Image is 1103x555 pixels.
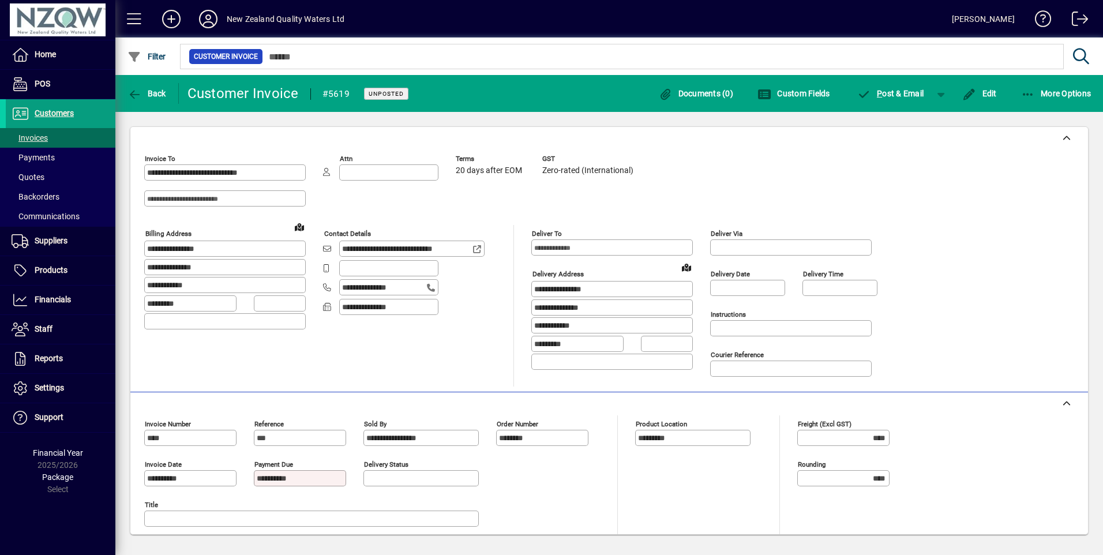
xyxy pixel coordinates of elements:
span: 20 days after EOM [456,166,522,175]
button: Add [153,9,190,29]
mat-label: Instructions [711,310,746,318]
span: Communications [12,212,80,221]
mat-label: Rounding [798,460,826,468]
span: Suppliers [35,236,67,245]
button: Profile [190,9,227,29]
a: Support [6,403,115,432]
span: Filter [127,52,166,61]
a: Payments [6,148,115,167]
span: Payments [12,153,55,162]
a: Settings [6,374,115,403]
span: Invoices [12,133,48,142]
mat-label: Attn [340,155,352,163]
mat-label: Sold by [364,420,387,428]
div: [PERSON_NAME] [952,10,1015,28]
span: Custom Fields [757,89,830,98]
span: Staff [35,324,52,333]
div: Customer Invoice [187,84,299,103]
mat-label: Deliver To [532,230,562,238]
mat-label: Delivery status [364,460,408,468]
div: #5619 [322,85,350,103]
span: Package [42,472,73,482]
span: Documents (0) [658,89,733,98]
button: Custom Fields [755,83,833,104]
span: Financials [35,295,71,304]
a: POS [6,70,115,99]
mat-label: Title [145,501,158,509]
div: New Zealand Quality Waters Ltd [227,10,344,28]
mat-label: Freight (excl GST) [798,420,851,428]
button: Edit [959,83,1000,104]
span: Quotes [12,172,44,182]
span: Settings [35,383,64,392]
a: Logout [1063,2,1089,40]
button: More Options [1018,83,1094,104]
span: Products [35,265,67,275]
button: Back [125,83,169,104]
mat-label: Invoice To [145,155,175,163]
mat-label: Order number [497,420,538,428]
a: Quotes [6,167,115,187]
span: ost & Email [857,89,924,98]
mat-label: Invoice number [145,420,191,428]
mat-label: Product location [636,420,687,428]
button: Post & Email [851,83,930,104]
mat-label: Invoice date [145,460,182,468]
span: GST [542,155,633,163]
span: Home [35,50,56,59]
a: Suppliers [6,227,115,256]
span: Terms [456,155,525,163]
span: Backorders [12,192,59,201]
a: Backorders [6,187,115,207]
a: Communications [6,207,115,226]
span: Zero-rated (International) [542,166,633,175]
mat-label: Courier Reference [711,351,764,359]
a: Home [6,40,115,69]
a: Reports [6,344,115,373]
span: Customers [35,108,74,118]
span: Reports [35,354,63,363]
span: Financial Year [33,448,83,457]
a: View on map [290,217,309,236]
mat-label: Deliver via [711,230,742,238]
button: Documents (0) [655,83,736,104]
a: Invoices [6,128,115,148]
span: POS [35,79,50,88]
span: Support [35,412,63,422]
a: Knowledge Base [1026,2,1052,40]
mat-label: Reference [254,420,284,428]
span: Edit [962,89,997,98]
button: Filter [125,46,169,67]
span: Back [127,89,166,98]
mat-label: Payment due [254,460,293,468]
mat-label: Delivery time [803,270,843,278]
span: More Options [1021,89,1091,98]
a: Products [6,256,115,285]
span: Unposted [369,90,404,97]
a: View on map [677,258,696,276]
a: Financials [6,286,115,314]
span: Customer Invoice [194,51,258,62]
span: P [877,89,882,98]
app-page-header-button: Back [115,83,179,104]
mat-label: Delivery date [711,270,750,278]
a: Staff [6,315,115,344]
